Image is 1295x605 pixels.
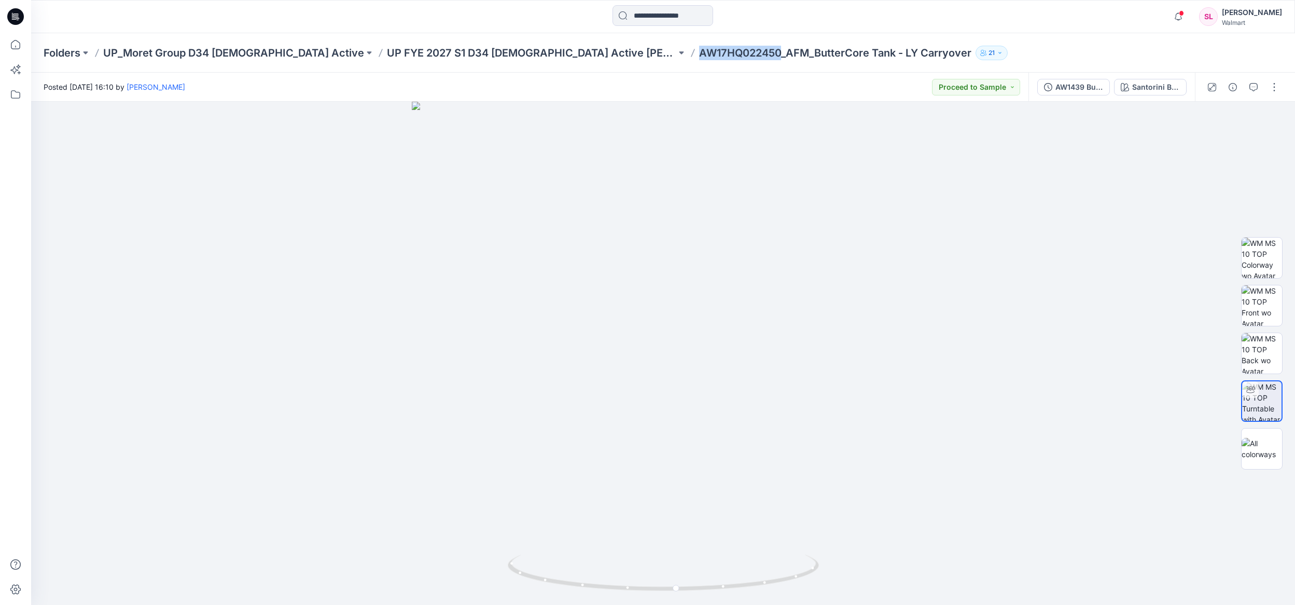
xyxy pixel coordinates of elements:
a: [PERSON_NAME] [127,82,185,91]
img: WM MS 10 TOP Colorway wo Avatar [1242,238,1282,278]
button: 21 [976,46,1008,60]
img: WM MS 10 TOP Turntable with Avatar [1242,381,1282,421]
button: Details [1224,79,1241,95]
p: AW17HQ022450_AFM_ButterCore Tank - LY Carryover [699,46,971,60]
div: AW1439 ButterCore Tank [1055,81,1103,93]
button: Santorini Blue DD [1114,79,1187,95]
div: [PERSON_NAME] [1222,6,1282,19]
img: WM MS 10 TOP Back wo Avatar [1242,333,1282,374]
img: All colorways [1242,438,1282,460]
img: WM MS 10 TOP Front wo Avatar [1242,285,1282,326]
a: Folders [44,46,80,60]
div: Walmart [1222,19,1282,26]
p: 21 [988,47,995,59]
span: Posted [DATE] 16:10 by [44,81,185,92]
div: SL [1199,7,1218,26]
a: UP FYE 2027 S1 D34 [DEMOGRAPHIC_DATA] Active [PERSON_NAME] [387,46,676,60]
div: Santorini Blue DD [1132,81,1180,93]
a: UP_Moret Group D34 [DEMOGRAPHIC_DATA] Active [103,46,364,60]
button: AW1439 ButterCore Tank [1037,79,1110,95]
